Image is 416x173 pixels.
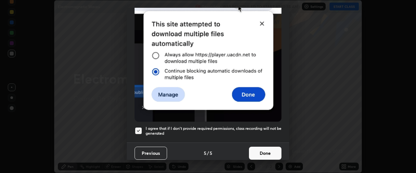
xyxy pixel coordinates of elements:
[207,150,209,156] h4: /
[249,147,281,160] button: Done
[204,150,206,156] h4: 5
[210,150,212,156] h4: 5
[146,126,281,136] h5: I agree that if I don't provide required permissions, class recording will not be generated
[135,147,167,160] button: Previous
